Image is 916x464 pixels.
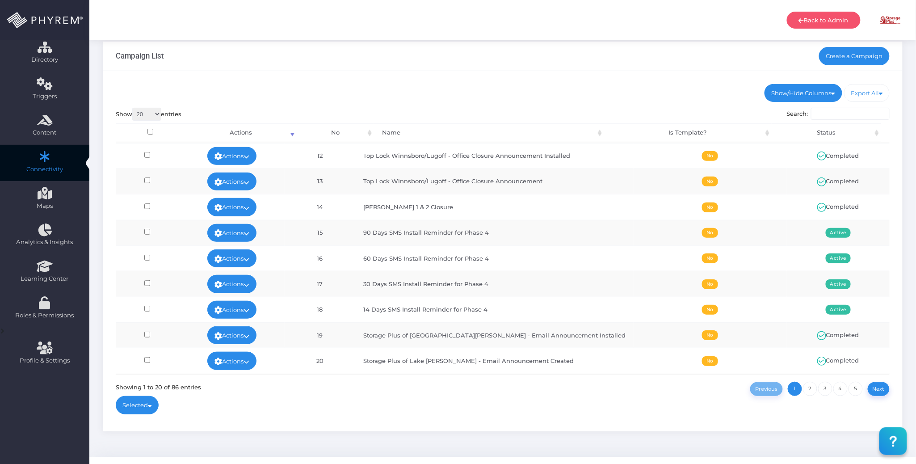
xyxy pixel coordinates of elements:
span: No [702,253,718,263]
span: Content [6,128,84,137]
span: Completed [817,203,859,210]
label: Show entries [116,108,182,121]
span: No [702,305,718,315]
a: Actions [207,275,256,293]
span: No [702,356,718,366]
a: 1 [788,382,802,396]
span: Analytics & Insights [6,238,84,247]
td: 14 Days SMS Install Reminder for Phase 4 [355,297,634,322]
a: Next [868,382,890,396]
span: No [702,279,718,289]
label: Search: [787,108,890,120]
span: No [702,228,718,238]
td: 13 [285,169,355,194]
td: 18 [285,297,355,322]
a: Actions [207,224,256,242]
span: Active [826,228,851,238]
img: ic_active.svg [817,357,826,366]
a: Show/Hide Columns [765,84,842,102]
td: Storage Plus of Lake [PERSON_NAME] - Email Announcement Created [355,348,634,373]
td: 19 [285,322,355,348]
td: Top Lock Winnsboro/Lugoff - Office Closure Announcement [355,169,634,194]
th: Is Template?: activate to sort column ascending [604,123,772,143]
th: Actions [185,123,297,143]
img: ic_active.svg [817,152,826,160]
a: Actions [207,198,256,216]
a: Actions [207,301,256,319]
td: 60 Days SMS Install Reminder for Phase 4 [355,245,634,271]
span: Completed [817,152,859,159]
a: Actions [207,352,256,370]
span: Roles & Permissions [6,311,84,320]
span: No [702,202,718,212]
img: ic_active.svg [817,203,826,212]
select: Showentries [132,108,161,121]
span: Active [826,253,851,263]
span: Triggers [6,92,84,101]
a: 4 [833,382,848,396]
span: Maps [37,202,53,211]
a: Back to Admin [787,12,861,29]
td: Top Lock Winnsboro/Lugoff - Office Closure Announcement Installed [355,143,634,169]
a: Actions [207,249,256,267]
td: [PERSON_NAME] 1 & 2 Closure [355,194,634,219]
span: Learning Center [6,274,84,283]
td: 12 [285,143,355,169]
a: Actions [207,326,256,344]
span: Profile & Settings [20,356,70,365]
td: 30 Days SMS Install Reminder for Phase 4 [355,271,634,296]
span: Directory [6,55,84,64]
td: 14 [285,194,355,219]
td: 16 [285,245,355,271]
span: Connectivity [6,165,84,174]
a: Actions [207,147,256,165]
img: ic_active.svg [817,331,826,340]
th: Name: activate to sort column ascending [374,123,604,143]
a: Actions [207,173,256,190]
input: Search: [811,108,890,120]
a: 3 [818,382,832,396]
a: Selected [116,396,159,414]
span: Completed [817,177,859,185]
th: Status: activate to sort column ascending [772,123,882,143]
span: Active [826,305,851,315]
span: Completed [817,331,859,338]
td: Storage Plus of [GEOGRAPHIC_DATA][PERSON_NAME] - Email Announcement Installed [355,322,634,348]
th: No: activate to sort column ascending [297,123,374,143]
div: Showing 1 to 20 of 86 entries [116,380,202,392]
a: Create a Campaign [819,47,890,65]
a: 5 [849,382,863,396]
td: 90 Days SMS Install Reminder for Phase 4 [355,220,634,245]
a: Export All [844,84,890,102]
span: No [702,151,718,161]
span: Active [826,279,851,289]
h3: Campaign List [116,51,164,60]
span: No [702,330,718,340]
td: 15 [285,220,355,245]
img: ic_active.svg [817,177,826,186]
td: 20 [285,348,355,373]
a: 2 [803,382,817,396]
span: Completed [817,357,859,364]
td: 17 [285,271,355,296]
span: No [702,177,718,186]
